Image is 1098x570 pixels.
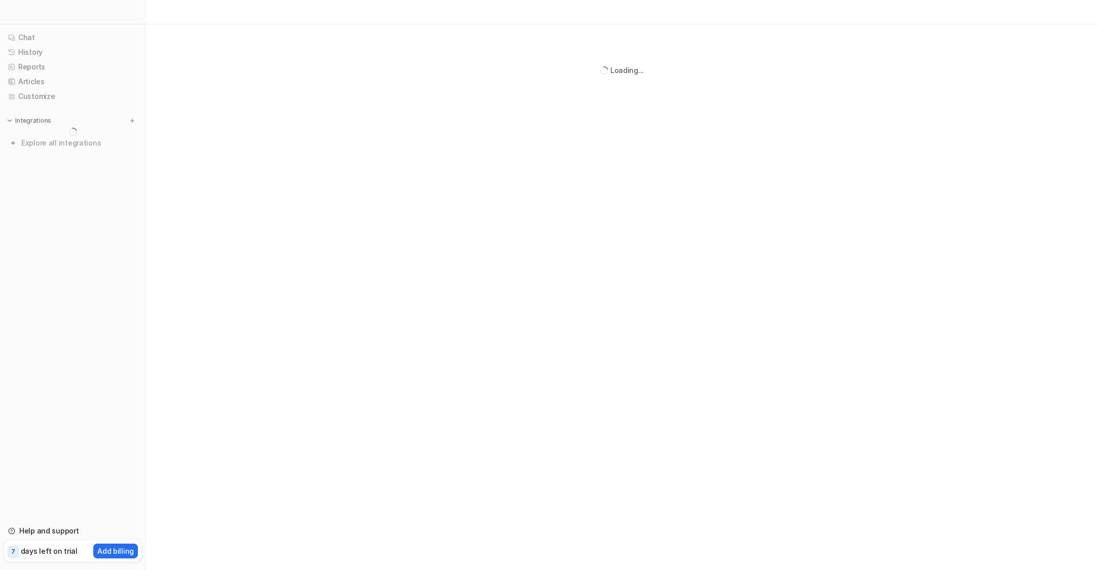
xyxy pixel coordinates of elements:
[21,546,78,556] p: days left on trial
[15,117,51,125] p: Integrations
[4,75,141,89] a: Articles
[129,117,136,124] img: menu_add.svg
[8,138,18,148] img: explore all integrations
[4,136,141,150] a: Explore all integrations
[4,30,141,45] a: Chat
[4,45,141,59] a: History
[93,544,138,558] button: Add billing
[4,89,141,103] a: Customize
[4,60,141,74] a: Reports
[21,135,137,151] span: Explore all integrations
[11,547,15,556] p: 7
[97,546,134,556] p: Add billing
[6,117,13,124] img: expand menu
[610,65,644,76] div: Loading...
[4,524,141,538] a: Help and support
[4,116,54,126] button: Integrations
